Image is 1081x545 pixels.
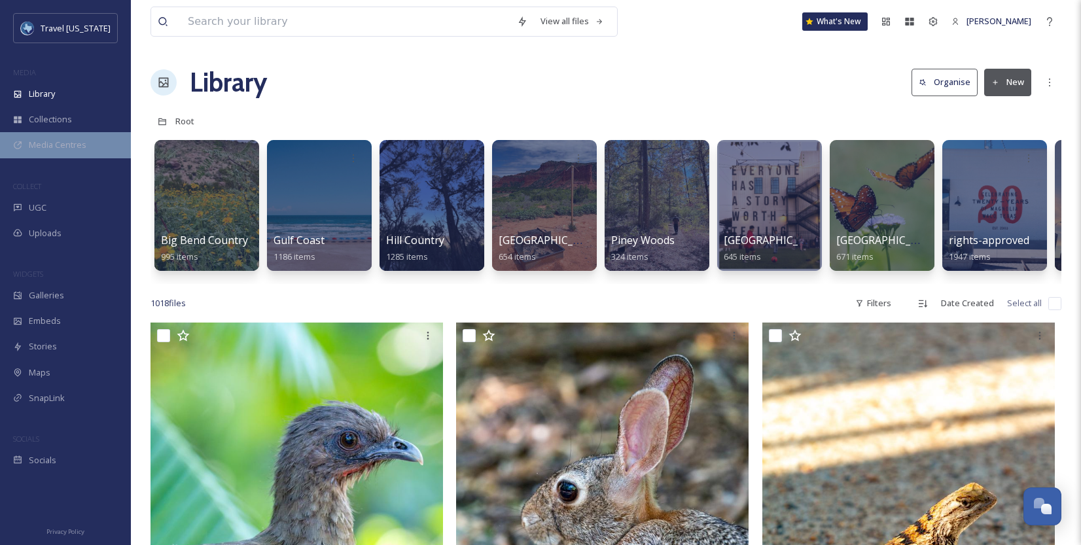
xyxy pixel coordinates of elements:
span: Hill Country [386,233,444,247]
a: Hill Country1285 items [386,234,444,262]
a: What's New [802,12,868,31]
a: [PERSON_NAME] [945,9,1038,34]
span: Select all [1007,297,1042,309]
span: Stories [29,340,57,353]
a: Organise [912,69,984,96]
a: Gulf Coast1186 items [274,234,325,262]
a: [GEOGRAPHIC_DATA]654 items [499,234,604,262]
span: 671 items [836,251,874,262]
a: [GEOGRAPHIC_DATA][US_STATE]671 items [836,234,1000,262]
span: 1947 items [949,251,991,262]
a: Privacy Policy [46,523,84,538]
a: Root [175,113,194,129]
button: Open Chat [1023,487,1061,525]
span: Big Bend Country [161,233,248,247]
span: Collections [29,113,72,126]
span: 1186 items [274,251,315,262]
span: Uploads [29,227,62,239]
span: UGC [29,202,46,214]
span: Galleries [29,289,64,302]
img: images%20%281%29.jpeg [21,22,34,35]
span: COLLECT [13,181,41,191]
span: 1285 items [386,251,428,262]
a: Library [190,63,267,102]
span: 324 items [611,251,648,262]
button: Organise [912,69,978,96]
span: Media Centres [29,139,86,151]
a: Piney Woods324 items [611,234,675,262]
span: SOCIALS [13,434,39,444]
div: Filters [849,290,898,316]
span: Privacy Policy [46,527,84,536]
span: 1018 file s [151,297,186,309]
span: 645 items [724,251,761,262]
span: 995 items [161,251,198,262]
span: Library [29,88,55,100]
span: [GEOGRAPHIC_DATA] [724,233,829,247]
span: [GEOGRAPHIC_DATA][US_STATE] [836,233,1000,247]
span: Root [175,115,194,127]
span: 654 items [499,251,536,262]
span: Gulf Coast [274,233,325,247]
button: New [984,69,1031,96]
input: Search your library [181,7,510,36]
span: WIDGETS [13,269,43,279]
span: Travel [US_STATE] [41,22,111,34]
span: [GEOGRAPHIC_DATA] [499,233,604,247]
span: rights-approved [949,233,1029,247]
span: MEDIA [13,67,36,77]
a: Big Bend Country995 items [161,234,248,262]
span: Maps [29,366,50,379]
a: View all files [534,9,611,34]
a: [GEOGRAPHIC_DATA]645 items [724,234,829,262]
span: Embeds [29,315,61,327]
span: [PERSON_NAME] [966,15,1031,27]
div: Date Created [934,290,1001,316]
a: rights-approved1947 items [949,234,1029,262]
span: Socials [29,454,56,466]
span: Piney Woods [611,233,675,247]
span: SnapLink [29,392,65,404]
